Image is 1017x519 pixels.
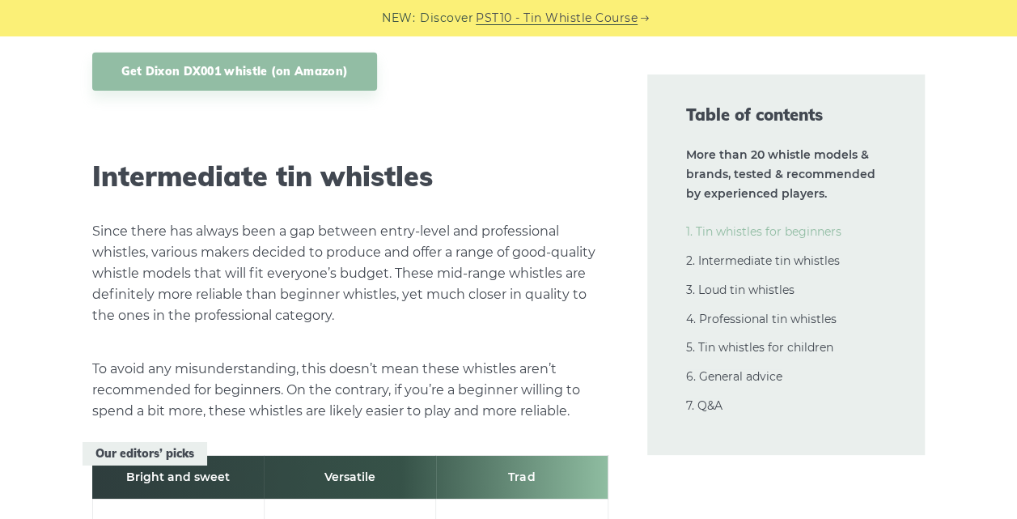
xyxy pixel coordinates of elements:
[686,253,840,268] a: 2. Intermediate tin whistles
[436,456,608,500] th: Trad
[686,369,782,384] a: 6. General advice
[686,398,722,413] a: 7. Q&A
[476,9,638,28] a: PST10 - Tin Whistle Course
[686,224,841,239] a: 1. Tin whistles for beginners
[686,147,875,201] strong: More than 20 whistle models & brands, tested & recommended by experienced players.
[92,359,608,422] p: To avoid any misunderstanding, this doesn’t mean these whistles aren’t recommended for beginners....
[83,442,207,466] span: Our editors’ picks
[686,104,887,126] span: Table of contents
[92,53,378,91] a: Get Dixon DX001 whistle (on Amazon)
[686,312,837,326] a: 4. Professional tin whistles
[92,456,264,500] th: Bright and sweet
[264,456,435,500] th: Versatile
[92,160,608,194] h2: Intermediate tin whistles
[382,9,415,28] span: NEW:
[92,221,608,326] p: Since there has always been a gap between entry-level and professional whistles, various makers d...
[686,283,795,297] a: 3. Loud tin whistles
[686,340,833,355] a: 5. Tin whistles for children
[420,9,473,28] span: Discover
